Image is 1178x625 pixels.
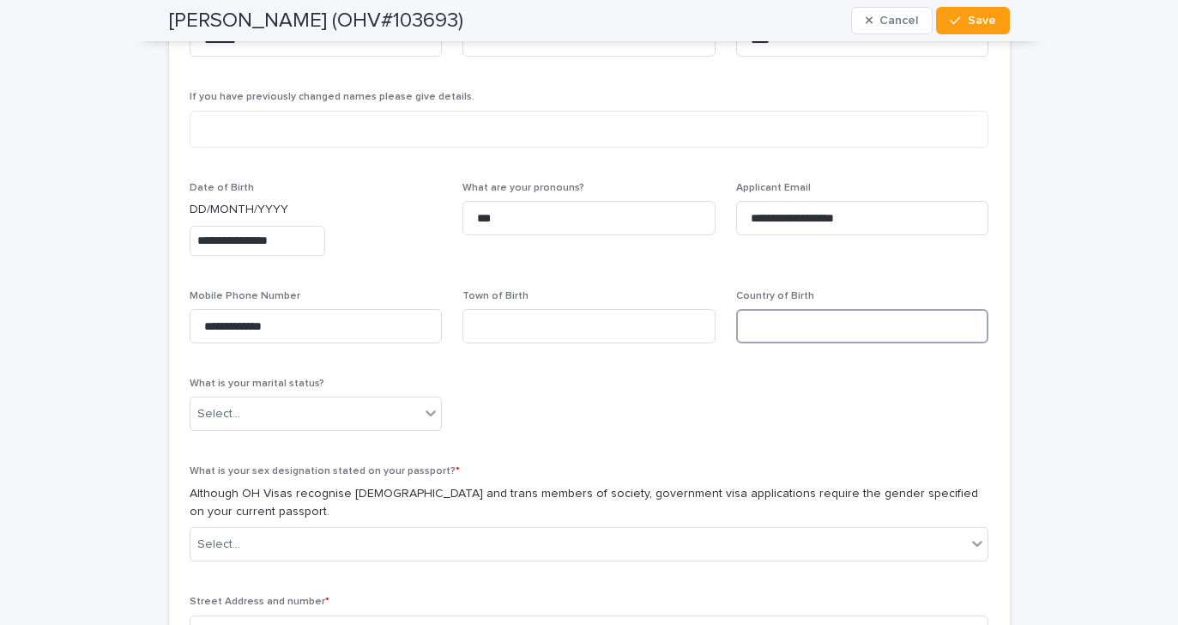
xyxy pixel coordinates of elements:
span: Cancel [879,15,918,27]
span: Date of Birth [190,183,254,193]
span: What is your marital status? [190,379,324,389]
span: Mobile Phone Number [190,291,300,301]
span: Town of Birth [462,291,529,301]
button: Cancel [851,7,933,34]
p: DD/MONTH/YYYY [190,201,443,219]
span: What are your pronouns? [462,183,584,193]
span: What is your sex designation stated on your passport? [190,466,460,476]
button: Save [936,7,1009,34]
div: Select... [197,405,240,423]
span: Country of Birth [736,291,814,301]
span: Applicant Email [736,183,811,193]
span: If you have previously changed names please give details. [190,92,474,102]
span: Street Address and number [190,597,329,607]
h2: [PERSON_NAME] (OHV#103693) [169,9,463,33]
div: Select... [197,536,240,554]
p: Although OH Visas recognise [DEMOGRAPHIC_DATA] and trans members of society, government visa appl... [190,485,989,521]
span: Save [968,15,996,27]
